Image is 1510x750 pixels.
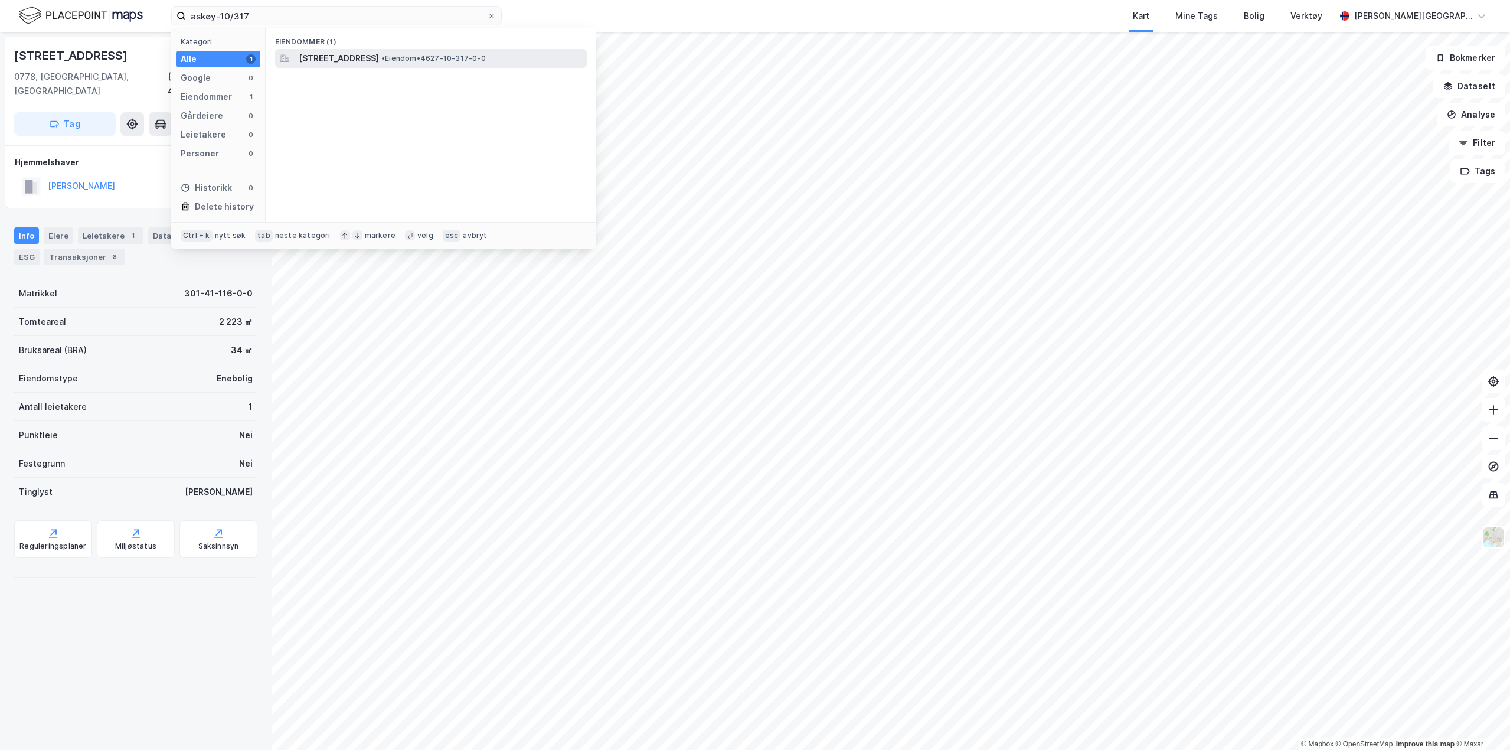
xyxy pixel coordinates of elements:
[19,485,53,499] div: Tinglyst
[44,249,125,265] div: Transaksjoner
[246,149,256,158] div: 0
[181,128,226,142] div: Leietakere
[246,111,256,120] div: 0
[181,90,232,104] div: Eiendommer
[19,400,87,414] div: Antall leietakere
[115,542,156,551] div: Miljøstatus
[19,5,143,26] img: logo.f888ab2527a4732fd821a326f86c7f29.svg
[1301,740,1333,748] a: Mapbox
[266,28,596,49] div: Eiendommer (1)
[19,315,66,329] div: Tomteareal
[1482,526,1505,549] img: Z
[109,251,120,263] div: 8
[19,428,58,442] div: Punktleie
[239,456,253,471] div: Nei
[246,130,256,139] div: 0
[19,456,65,471] div: Festegrunn
[219,315,253,329] div: 2 223 ㎡
[299,51,379,66] span: [STREET_ADDRESS]
[1290,9,1322,23] div: Verktøy
[15,155,257,169] div: Hjemmelshaver
[1437,103,1505,126] button: Analyse
[181,146,219,161] div: Personer
[215,231,246,240] div: nytt søk
[127,230,139,242] div: 1
[181,181,232,195] div: Historikk
[381,54,486,63] span: Eiendom • 4627-10-317-0-0
[365,231,396,240] div: markere
[148,227,192,244] div: Datasett
[14,46,130,65] div: [STREET_ADDRESS]
[417,231,433,240] div: velg
[1433,74,1505,98] button: Datasett
[195,200,254,214] div: Delete history
[14,112,116,136] button: Tag
[14,227,39,244] div: Info
[14,249,40,265] div: ESG
[78,227,143,244] div: Leietakere
[249,400,253,414] div: 1
[181,37,260,46] div: Kategori
[19,371,78,386] div: Eiendomstype
[1244,9,1264,23] div: Bolig
[463,231,487,240] div: avbryt
[246,73,256,83] div: 0
[246,183,256,193] div: 0
[1451,693,1510,750] iframe: Chat Widget
[181,71,211,85] div: Google
[1354,9,1472,23] div: [PERSON_NAME][GEOGRAPHIC_DATA]
[14,70,168,98] div: 0778, [GEOGRAPHIC_DATA], [GEOGRAPHIC_DATA]
[19,343,87,357] div: Bruksareal (BRA)
[1450,159,1505,183] button: Tags
[185,485,253,499] div: [PERSON_NAME]
[275,231,331,240] div: neste kategori
[44,227,73,244] div: Eiere
[1175,9,1218,23] div: Mine Tags
[1396,740,1455,748] a: Improve this map
[1133,9,1149,23] div: Kart
[231,343,253,357] div: 34 ㎡
[19,286,57,301] div: Matrikkel
[19,542,86,551] div: Reguleringsplaner
[381,54,385,63] span: •
[246,92,256,102] div: 1
[443,230,461,242] div: esc
[1449,131,1505,155] button: Filter
[184,286,253,301] div: 301-41-116-0-0
[186,7,487,25] input: Søk på adresse, matrikkel, gårdeiere, leietakere eller personer
[255,230,273,242] div: tab
[1336,740,1393,748] a: OpenStreetMap
[246,54,256,64] div: 1
[217,371,253,386] div: Enebolig
[1426,46,1505,70] button: Bokmerker
[198,542,239,551] div: Saksinnsyn
[168,70,257,98] div: [GEOGRAPHIC_DATA], 41/116
[181,52,197,66] div: Alle
[239,428,253,442] div: Nei
[181,109,223,123] div: Gårdeiere
[181,230,213,242] div: Ctrl + k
